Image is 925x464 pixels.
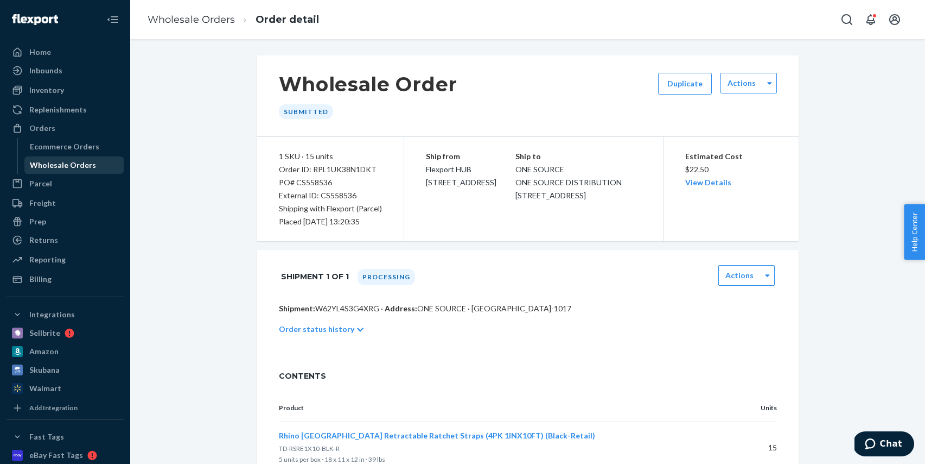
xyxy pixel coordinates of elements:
[515,150,641,163] p: Ship to
[139,4,328,36] ol: breadcrumbs
[29,65,62,76] div: Inbounds
[731,403,777,413] p: Units
[12,14,58,25] img: Flexport logo
[279,371,777,381] span: CONTENTS
[24,156,124,174] a: Wholesale Orders
[685,150,777,189] div: $22.50
[279,163,382,176] div: Order ID: RPL1UK38N1DKT
[29,235,58,246] div: Returns
[426,150,516,163] p: Ship from
[7,271,124,288] a: Billing
[30,160,96,171] div: Wholesale Orders
[29,216,46,227] div: Prep
[385,304,417,313] span: Address:
[7,361,124,379] a: Skubana
[279,431,595,440] span: Rhino [GEOGRAPHIC_DATA] Retractable Ratchet Straps (4PK 1INX10FT) (Black-Retail)
[29,254,66,265] div: Reporting
[515,165,622,200] span: ONE SOURCE ONE SOURCE DISTRIBUTION [STREET_ADDRESS]
[836,9,858,30] button: Open Search Box
[7,447,124,464] a: eBay Fast Tags
[7,43,124,61] a: Home
[102,9,124,30] button: Close Navigation
[7,195,124,212] a: Freight
[256,14,319,26] a: Order detail
[29,383,61,394] div: Walmart
[279,215,382,228] div: Placed [DATE] 13:20:35
[860,9,882,30] button: Open notifications
[29,178,52,189] div: Parcel
[30,141,99,152] div: Ecommerce Orders
[279,176,382,189] div: PO# CS558536
[29,198,56,209] div: Freight
[7,402,124,415] a: Add Integration
[426,165,496,187] span: Flexport HUB [STREET_ADDRESS]
[29,47,51,58] div: Home
[358,269,415,285] div: Processing
[29,403,78,412] div: Add Integration
[29,274,52,285] div: Billing
[281,265,349,288] h1: Shipment 1 of 1
[279,444,340,453] span: TD-RSRE1X10-BLK-R
[279,430,595,441] button: Rhino [GEOGRAPHIC_DATA] Retractable Ratchet Straps (4PK 1INX10FT) (Black-Retail)
[685,178,731,187] a: View Details
[24,138,124,155] a: Ecommerce Orders
[148,14,235,26] a: Wholesale Orders
[7,324,124,342] a: Sellbrite
[7,251,124,268] a: Reporting
[854,431,914,459] iframe: Opens a widget where you can chat to one of our agents
[904,204,925,260] button: Help Center
[658,73,712,95] button: Duplicate
[7,231,124,249] a: Returns
[279,303,777,314] p: W62YL4S3G4XRG · ONE SOURCE · [GEOGRAPHIC_DATA]-1017
[7,380,124,397] a: Walmart
[29,346,59,357] div: Amazon
[731,442,777,453] p: 15
[7,428,124,446] button: Fast Tags
[29,450,83,461] div: eBay Fast Tags
[728,78,756,89] label: Actions
[7,120,124,137] a: Orders
[7,175,124,192] a: Parcel
[279,150,382,163] div: 1 SKU · 15 units
[29,328,60,338] div: Sellbrite
[279,189,382,202] div: External ID: CS558536
[685,150,777,163] p: Estimated Cost
[279,403,714,413] p: Product
[279,73,458,96] h1: Wholesale Order
[725,270,754,281] label: Actions
[29,85,64,96] div: Inventory
[279,104,333,119] div: Submitted
[29,365,60,375] div: Skubana
[7,343,124,360] a: Amazon
[7,62,124,79] a: Inbounds
[29,309,75,320] div: Integrations
[7,306,124,323] button: Integrations
[279,304,315,313] span: Shipment:
[279,202,382,215] p: Shipping with Flexport (Parcel)
[884,9,905,30] button: Open account menu
[7,81,124,99] a: Inventory
[279,324,354,335] p: Order status history
[29,104,87,115] div: Replenishments
[29,431,64,442] div: Fast Tags
[7,213,124,230] a: Prep
[29,123,55,134] div: Orders
[7,101,124,118] a: Replenishments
